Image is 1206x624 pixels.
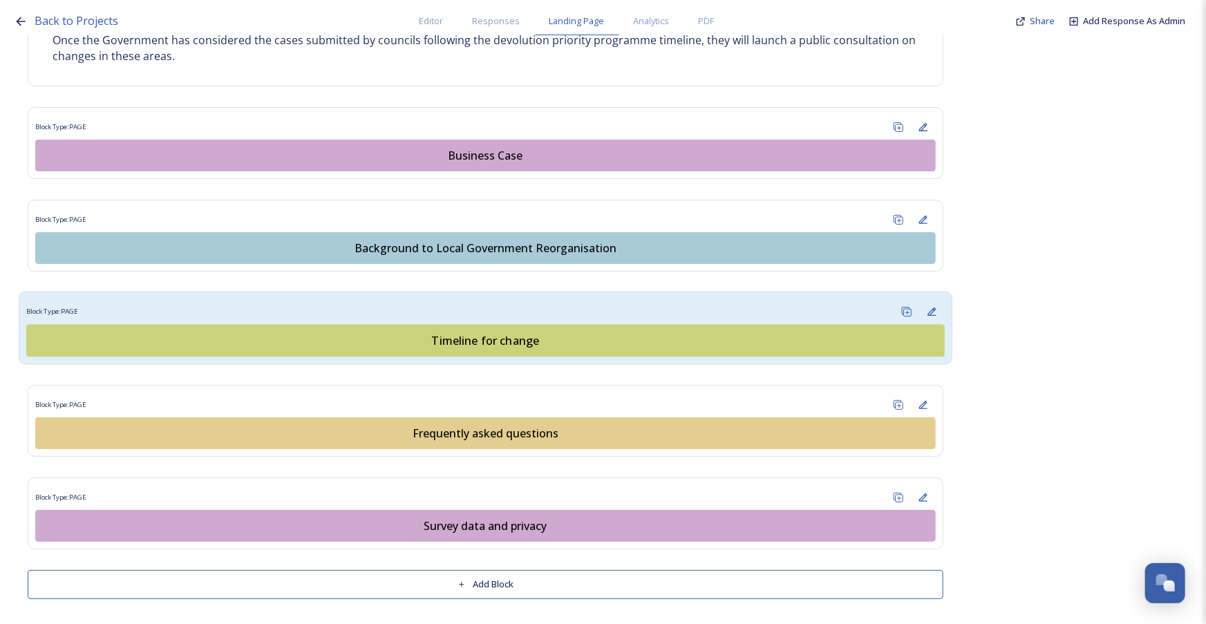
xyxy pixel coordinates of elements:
[35,493,86,502] span: Block Type: PAGE
[53,32,918,64] p: Once the Government has considered the cases submitted by councils following the devolution prior...
[26,308,78,318] span: Block Type: PAGE
[1083,15,1185,28] a: Add Response As Admin
[26,325,945,357] button: Timeline for change
[43,240,928,256] div: Background to Local Government Reorganisation
[28,570,943,598] button: Add Block
[420,15,444,28] span: Editor
[35,232,936,264] button: Background to Local Government Reorganisation
[1145,563,1185,603] button: Open Chat
[35,510,936,542] button: Survey data and privacy
[35,215,86,225] span: Block Type: PAGE
[35,140,936,171] button: Business Case
[35,417,936,449] button: Frequently asked questions
[35,13,118,28] span: Back to Projects
[473,15,520,28] span: Responses
[43,425,928,442] div: Frequently asked questions
[1083,15,1185,27] span: Add Response As Admin
[35,400,86,410] span: Block Type: PAGE
[549,15,605,28] span: Landing Page
[1030,15,1055,27] span: Share
[34,332,937,349] div: Timeline for change
[35,122,86,132] span: Block Type: PAGE
[699,15,715,28] span: PDF
[634,15,670,28] span: Analytics
[43,147,928,164] div: Business Case
[35,12,118,30] a: Back to Projects
[43,518,928,534] div: Survey data and privacy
